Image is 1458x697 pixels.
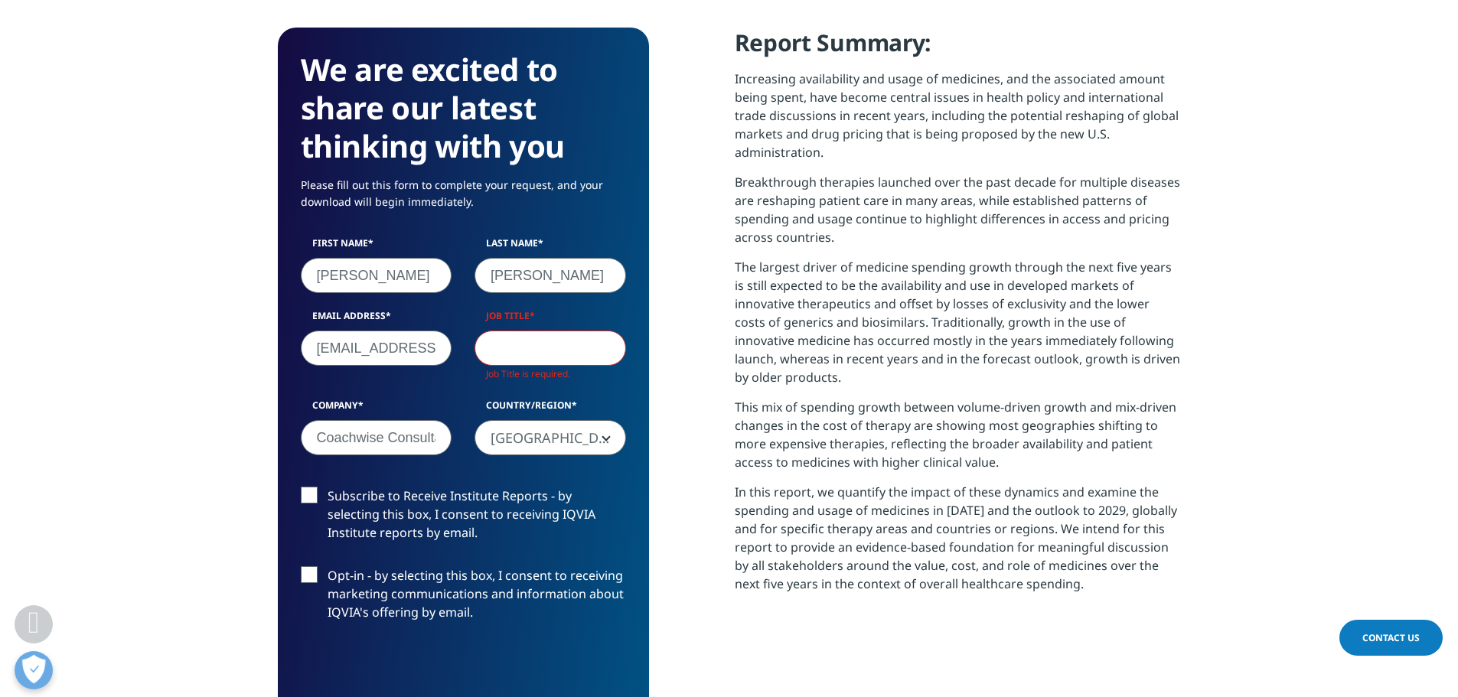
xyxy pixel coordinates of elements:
[301,177,626,222] p: Please fill out this form to complete your request, and your download will begin immediately.
[735,398,1181,483] p: This mix of spending growth between volume-driven growth and mix-driven changes in the cost of th...
[735,483,1181,604] p: In this report, we quantify the impact of these dynamics and examine the spending and usage of me...
[735,28,1181,70] h4: Report Summary:
[301,487,626,550] label: Subscribe to Receive Institute Reports - by selecting this box, I consent to receiving IQVIA Inst...
[1339,620,1443,656] a: Contact Us
[301,50,626,165] h3: We are excited to share our latest thinking with you
[301,236,452,258] label: First Name
[735,173,1181,258] p: Breakthrough therapies launched over the past decade for multiple diseases are reshaping patient ...
[475,420,626,455] span: United Kingdom
[475,236,626,258] label: Last Name
[475,421,625,456] span: United Kingdom
[735,70,1181,173] p: Increasing availability and usage of medicines, and the associated amount being spent, have becom...
[475,309,626,331] label: Job Title
[486,367,570,380] span: Job Title is required.
[1362,631,1420,644] span: Contact Us
[301,309,452,331] label: Email Address
[15,651,53,689] button: Open Preferences
[301,399,452,420] label: Company
[301,566,626,630] label: Opt-in - by selecting this box, I consent to receiving marketing communications and information a...
[735,258,1181,398] p: The largest driver of medicine spending growth through the next five years is still expected to b...
[475,399,626,420] label: Country/Region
